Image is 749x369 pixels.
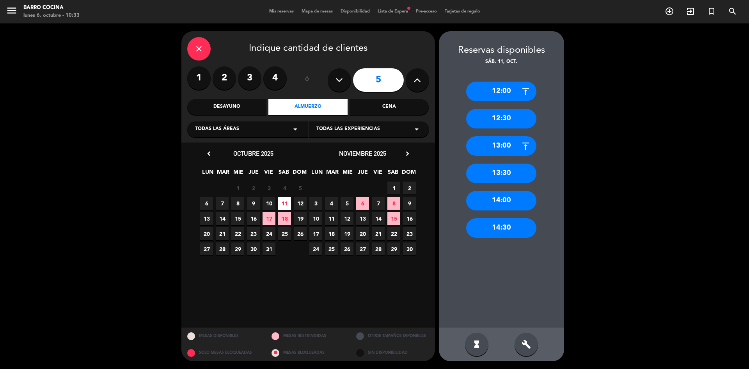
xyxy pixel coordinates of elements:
span: Todas las experiencias [316,125,380,133]
div: Cena [350,99,429,115]
span: Mis reservas [265,9,298,14]
div: lunes 6. octubre - 10:33 [23,12,80,20]
span: 21 [216,227,229,240]
span: 7 [372,197,385,210]
i: exit_to_app [686,7,695,16]
span: VIE [371,168,384,180]
span: 10 [263,197,275,210]
span: 15 [231,212,244,225]
span: 30 [403,242,416,255]
span: 8 [231,197,244,210]
div: 14:00 [466,191,536,210]
span: 13 [200,212,213,225]
span: 14 [372,212,385,225]
span: 18 [278,212,291,225]
span: 1 [387,182,400,194]
span: 24 [309,242,322,255]
i: add_circle_outline [665,7,674,16]
span: 8 [387,197,400,210]
span: 21 [372,227,385,240]
span: SAB [387,168,399,180]
span: LUN [311,168,323,180]
span: 2 [247,182,260,194]
div: sáb. 11, oct. [439,58,564,66]
i: arrow_drop_down [412,125,421,134]
span: 16 [403,212,416,225]
span: 19 [294,212,307,225]
span: 25 [325,242,338,255]
span: 15 [387,212,400,225]
label: 2 [213,66,236,90]
span: 31 [263,242,275,255]
span: Tarjetas de regalo [441,9,484,14]
div: Barro Cocina [23,4,80,12]
span: 1 [231,182,244,194]
span: 14 [216,212,229,225]
span: 7 [216,197,229,210]
span: 29 [387,242,400,255]
span: MIE [341,168,354,180]
div: SIN DISPONIBILIDAD [350,344,435,361]
span: Lista de Espera [374,9,412,14]
i: menu [6,5,18,16]
span: 3 [309,197,322,210]
div: OTROS TAMAÑOS DIPONIBLES [350,328,435,344]
span: JUE [247,168,260,180]
span: fiber_manual_record [406,6,411,11]
span: 18 [325,227,338,240]
span: 22 [387,227,400,240]
span: MIE [232,168,245,180]
i: arrow_drop_down [291,125,300,134]
i: chevron_right [403,150,412,158]
span: 12 [294,197,307,210]
div: MESAS RESTRINGIDAS [266,328,350,344]
span: 16 [247,212,260,225]
i: build [522,340,531,349]
span: Mapa de mesas [298,9,337,14]
div: SOLO MESAS BLOQUEADAS [181,344,266,361]
button: menu [6,5,18,19]
span: octubre 2025 [233,150,273,157]
span: 28 [372,242,385,255]
span: 22 [231,227,244,240]
span: 23 [247,227,260,240]
div: 12:00 [466,82,536,101]
label: 1 [187,66,211,90]
span: 26 [341,242,353,255]
span: LUN [201,168,214,180]
span: 17 [309,227,322,240]
i: close [194,44,204,53]
div: Reservas disponibles [439,43,564,58]
span: 25 [278,227,291,240]
span: 11 [325,212,338,225]
span: 30 [247,242,260,255]
span: 9 [403,197,416,210]
span: 5 [341,197,353,210]
span: JUE [356,168,369,180]
div: Desayuno [187,99,266,115]
span: 27 [356,242,369,255]
i: chevron_left [205,150,213,158]
i: hourglass_full [472,340,481,349]
div: 13:00 [466,136,536,156]
span: MAR [217,168,229,180]
i: turned_in_not [707,7,716,16]
div: ó [295,66,320,94]
span: 20 [200,227,213,240]
span: VIE [262,168,275,180]
i: search [728,7,737,16]
span: 19 [341,227,353,240]
span: Todas las áreas [195,125,239,133]
span: 3 [263,182,275,194]
div: MESAS DISPONIBLES [181,328,266,344]
label: 3 [238,66,261,90]
span: 12 [341,212,353,225]
span: 10 [309,212,322,225]
span: 29 [231,242,244,255]
span: 5 [294,182,307,194]
span: SAB [277,168,290,180]
span: 28 [216,242,229,255]
span: 6 [356,197,369,210]
span: 26 [294,227,307,240]
span: 23 [403,227,416,240]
